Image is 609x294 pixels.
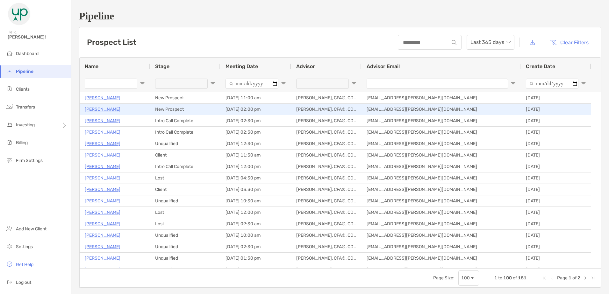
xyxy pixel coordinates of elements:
[85,94,120,102] p: [PERSON_NAME]
[85,63,98,69] span: Name
[362,218,521,229] div: [EMAIL_ADDRESS][PERSON_NAME][DOMAIN_NAME]
[226,63,258,69] span: Meeting Date
[220,127,291,138] div: [DATE] 02:30 pm
[281,81,286,86] button: Open Filter Menu
[6,85,13,93] img: clients icon
[16,262,33,267] span: Get Help
[8,34,67,40] span: [PERSON_NAME]!
[155,63,169,69] span: Stage
[291,230,362,241] div: [PERSON_NAME], CFA®, CDFA®
[362,241,521,252] div: [EMAIL_ADDRESS][PERSON_NAME][DOMAIN_NAME]
[85,185,120,193] a: [PERSON_NAME]
[150,218,220,229] div: Lost
[521,92,591,103] div: [DATE]
[85,140,120,148] p: [PERSON_NAME]
[291,92,362,103] div: [PERSON_NAME], CFA®, CDFA®
[220,115,291,126] div: [DATE] 02:30 pm
[572,275,577,281] span: of
[16,69,33,74] span: Pipeline
[6,67,13,75] img: pipeline icon
[85,174,120,182] a: [PERSON_NAME]
[150,104,220,115] div: New Prospect
[291,253,362,264] div: [PERSON_NAME], CFA®, CDFA®
[6,138,13,146] img: billing icon
[461,275,470,281] div: 100
[470,35,511,49] span: Last 365 days
[140,81,145,86] button: Open Filter Menu
[521,264,591,275] div: [DATE]
[296,63,315,69] span: Advisor
[521,218,591,229] div: [DATE]
[362,207,521,218] div: [EMAIL_ADDRESS][PERSON_NAME][DOMAIN_NAME]
[85,105,120,113] a: [PERSON_NAME]
[6,225,13,232] img: add_new_client icon
[6,49,13,57] img: dashboard icon
[291,127,362,138] div: [PERSON_NAME], CFA®, CDFA®
[6,121,13,128] img: investing icon
[150,115,220,126] div: Intro Call Complete
[521,115,591,126] div: [DATE]
[521,138,591,149] div: [DATE]
[291,104,362,115] div: [PERSON_NAME], CFA®, CDFA®
[16,280,31,285] span: Log out
[577,275,580,281] span: 2
[291,184,362,195] div: [PERSON_NAME], CFA®, CDFA®
[367,63,400,69] span: Advisor Email
[150,264,220,275] div: Unqualified
[220,184,291,195] div: [DATE] 03:30 pm
[291,172,362,184] div: [PERSON_NAME], CFA®, CDFA®
[85,220,120,228] a: [PERSON_NAME]
[362,104,521,115] div: [EMAIL_ADDRESS][PERSON_NAME][DOMAIN_NAME]
[16,51,39,56] span: Dashboard
[569,275,571,281] span: 1
[521,150,591,161] div: [DATE]
[6,260,13,268] img: get-help icon
[521,230,591,241] div: [DATE]
[220,218,291,229] div: [DATE] 09:30 am
[16,226,47,232] span: Add New Client
[362,161,521,172] div: [EMAIL_ADDRESS][PERSON_NAME][DOMAIN_NAME]
[150,127,220,138] div: Intro Call Complete
[498,275,502,281] span: to
[150,230,220,241] div: Unqualified
[583,276,588,281] div: Next Page
[150,207,220,218] div: Lost
[291,218,362,229] div: [PERSON_NAME], CFA®, CDFA®
[85,117,120,125] a: [PERSON_NAME]
[85,243,120,251] a: [PERSON_NAME]
[220,138,291,149] div: [DATE] 12:30 pm
[521,241,591,252] div: [DATE]
[6,156,13,164] img: firm-settings icon
[291,161,362,172] div: [PERSON_NAME], CFA®, CDFA®
[220,195,291,206] div: [DATE] 10:30 am
[521,184,591,195] div: [DATE]
[362,115,521,126] div: [EMAIL_ADDRESS][PERSON_NAME][DOMAIN_NAME]
[367,79,508,89] input: Advisor Email Filter Input
[549,276,555,281] div: Previous Page
[150,150,220,161] div: Client
[513,275,517,281] span: of
[85,231,120,239] p: [PERSON_NAME]
[16,140,28,145] span: Billing
[526,79,578,89] input: Create Date Filter Input
[85,151,120,159] p: [PERSON_NAME]
[85,79,137,89] input: Name Filter Input
[85,254,120,262] p: [PERSON_NAME]
[526,63,555,69] span: Create Date
[6,278,13,286] img: logout icon
[6,242,13,250] img: settings icon
[220,264,291,275] div: [DATE] 09:30 am
[150,161,220,172] div: Intro Call Complete
[79,10,601,22] h1: Pipeline
[6,103,13,110] img: transfers icon
[150,195,220,206] div: Unqualified
[85,208,120,216] a: [PERSON_NAME]
[220,161,291,172] div: [DATE] 12:00 pm
[85,197,120,205] a: [PERSON_NAME]
[220,207,291,218] div: [DATE] 12:00 pm
[521,207,591,218] div: [DATE]
[362,138,521,149] div: [EMAIL_ADDRESS][PERSON_NAME][DOMAIN_NAME]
